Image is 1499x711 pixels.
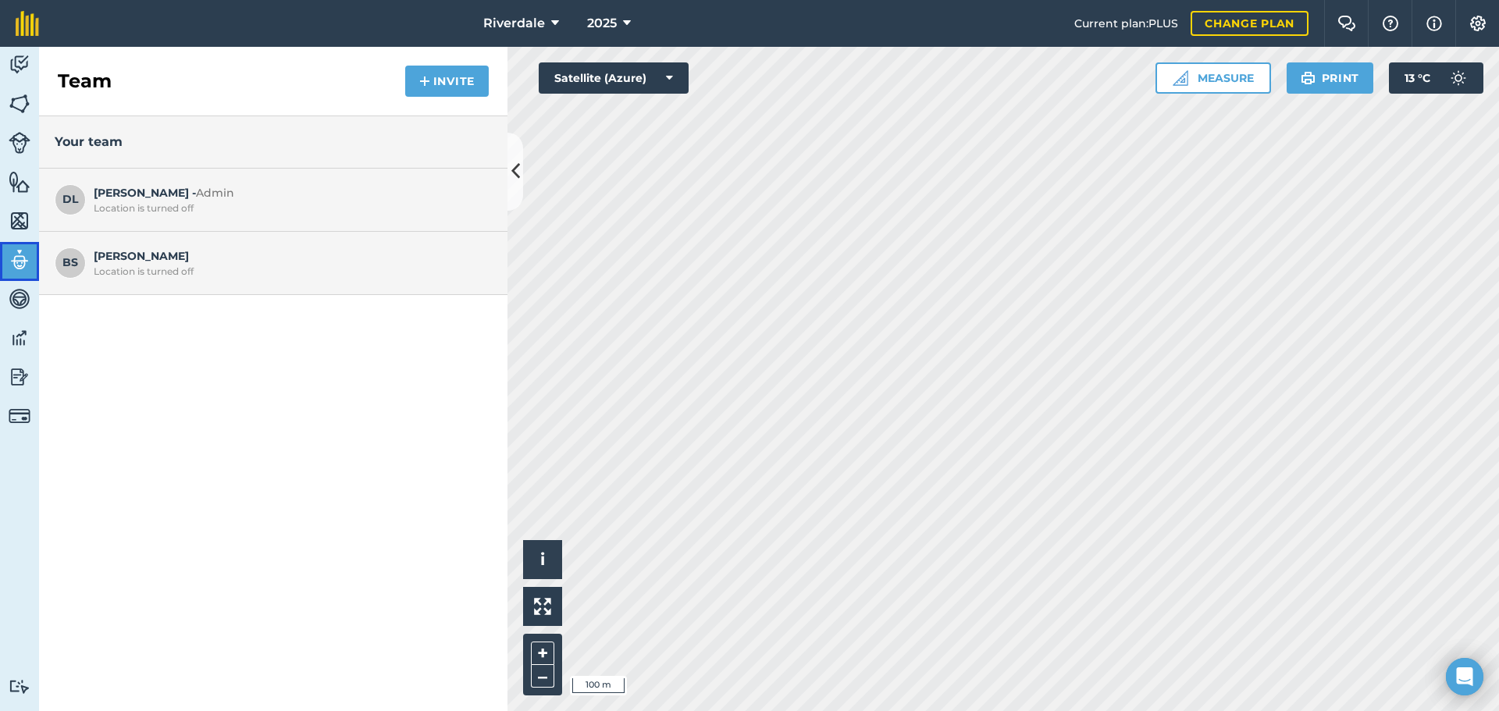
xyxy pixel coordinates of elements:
h3: Your team [55,132,492,152]
button: Measure [1155,62,1271,94]
span: DL [55,184,86,215]
div: Location is turned off [94,265,484,278]
img: svg+xml;base64,PD94bWwgdmVyc2lvbj0iMS4wIiBlbmNvZGluZz0idXRmLTgiPz4KPCEtLSBHZW5lcmF0b3I6IEFkb2JlIE... [9,248,30,272]
img: svg+xml;base64,PD94bWwgdmVyc2lvbj0iMS4wIiBlbmNvZGluZz0idXRmLTgiPz4KPCEtLSBHZW5lcmF0b3I6IEFkb2JlIE... [1443,62,1474,94]
img: svg+xml;base64,PD94bWwgdmVyc2lvbj0iMS4wIiBlbmNvZGluZz0idXRmLTgiPz4KPCEtLSBHZW5lcmF0b3I6IEFkb2JlIE... [9,53,30,76]
span: [PERSON_NAME] [94,247,484,277]
img: svg+xml;base64,PD94bWwgdmVyc2lvbj0iMS4wIiBlbmNvZGluZz0idXRmLTgiPz4KPCEtLSBHZW5lcmF0b3I6IEFkb2JlIE... [9,365,30,389]
button: Print [1287,62,1374,94]
img: svg+xml;base64,PHN2ZyB4bWxucz0iaHR0cDovL3d3dy53My5vcmcvMjAwMC9zdmciIHdpZHRoPSI1NiIgaGVpZ2h0PSI2MC... [9,209,30,233]
span: BS [55,247,86,279]
img: A cog icon [1469,16,1487,31]
span: Current plan : PLUS [1074,15,1178,32]
span: 2025 [587,14,617,33]
img: svg+xml;base64,PD94bWwgdmVyc2lvbj0iMS4wIiBlbmNvZGluZz0idXRmLTgiPz4KPCEtLSBHZW5lcmF0b3I6IEFkb2JlIE... [9,679,30,694]
img: Four arrows, one pointing top left, one top right, one bottom right and the last bottom left [534,598,551,615]
img: svg+xml;base64,PD94bWwgdmVyc2lvbj0iMS4wIiBlbmNvZGluZz0idXRmLTgiPz4KPCEtLSBHZW5lcmF0b3I6IEFkb2JlIE... [9,326,30,350]
span: Admin [196,186,234,200]
img: A question mark icon [1381,16,1400,31]
img: svg+xml;base64,PD94bWwgdmVyc2lvbj0iMS4wIiBlbmNvZGluZz0idXRmLTgiPz4KPCEtLSBHZW5lcmF0b3I6IEFkb2JlIE... [9,132,30,154]
button: + [531,642,554,665]
span: i [540,549,545,569]
button: Invite [405,66,489,97]
button: i [523,540,562,579]
h2: Team [58,69,112,94]
div: Location is turned off [94,202,484,215]
img: Two speech bubbles overlapping with the left bubble in the forefront [1337,16,1356,31]
a: Change plan [1191,11,1309,36]
span: 13 ° C [1405,62,1430,94]
img: svg+xml;base64,PHN2ZyB4bWxucz0iaHR0cDovL3d3dy53My5vcmcvMjAwMC9zdmciIHdpZHRoPSI1NiIgaGVpZ2h0PSI2MC... [9,170,30,194]
img: svg+xml;base64,PHN2ZyB4bWxucz0iaHR0cDovL3d3dy53My5vcmcvMjAwMC9zdmciIHdpZHRoPSIxOSIgaGVpZ2h0PSIyNC... [1301,69,1316,87]
img: svg+xml;base64,PD94bWwgdmVyc2lvbj0iMS4wIiBlbmNvZGluZz0idXRmLTgiPz4KPCEtLSBHZW5lcmF0b3I6IEFkb2JlIE... [9,405,30,427]
span: [PERSON_NAME] - [94,184,484,214]
button: 13 °C [1389,62,1483,94]
img: fieldmargin Logo [16,11,39,36]
img: svg+xml;base64,PD94bWwgdmVyc2lvbj0iMS4wIiBlbmNvZGluZz0idXRmLTgiPz4KPCEtLSBHZW5lcmF0b3I6IEFkb2JlIE... [9,287,30,311]
span: Riverdale [483,14,545,33]
img: Ruler icon [1173,70,1188,86]
div: Open Intercom Messenger [1446,658,1483,695]
button: Satellite (Azure) [539,62,689,94]
button: – [531,665,554,688]
img: svg+xml;base64,PHN2ZyB4bWxucz0iaHR0cDovL3d3dy53My5vcmcvMjAwMC9zdmciIHdpZHRoPSIxNCIgaGVpZ2h0PSIyNC... [419,72,430,91]
img: svg+xml;base64,PHN2ZyB4bWxucz0iaHR0cDovL3d3dy53My5vcmcvMjAwMC9zdmciIHdpZHRoPSI1NiIgaGVpZ2h0PSI2MC... [9,92,30,116]
img: svg+xml;base64,PHN2ZyB4bWxucz0iaHR0cDovL3d3dy53My5vcmcvMjAwMC9zdmciIHdpZHRoPSIxNyIgaGVpZ2h0PSIxNy... [1426,14,1442,33]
